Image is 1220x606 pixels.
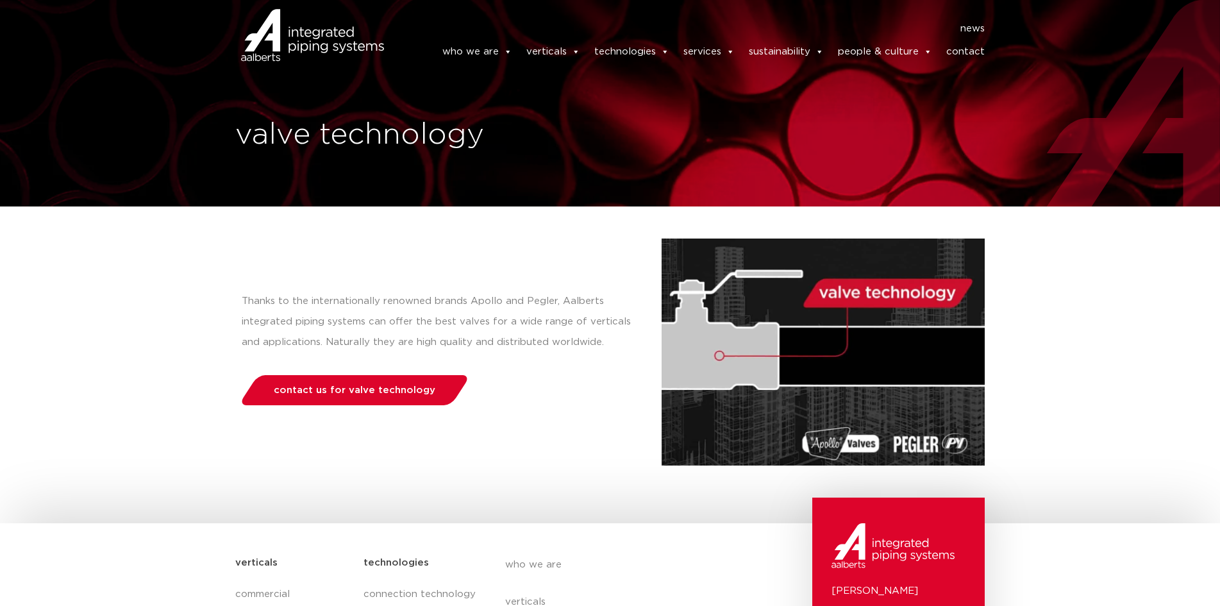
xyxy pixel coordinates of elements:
h1: valve technology [235,115,604,156]
a: sustainability [749,39,824,65]
h5: verticals [235,553,278,573]
a: who we are [442,39,512,65]
a: contact [946,39,985,65]
a: technologies [594,39,669,65]
a: services [683,39,735,65]
p: Thanks to the internationally renowned brands Apollo and Pegler, Aalberts integrated piping syste... [242,291,636,353]
a: news [960,19,985,39]
a: contact us for valve technology [238,375,471,405]
a: who we are [505,546,740,584]
span: contact us for valve technology [274,385,435,395]
a: verticals [526,39,580,65]
h5: technologies [363,553,429,573]
nav: Menu [403,19,985,39]
a: people & culture [838,39,932,65]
